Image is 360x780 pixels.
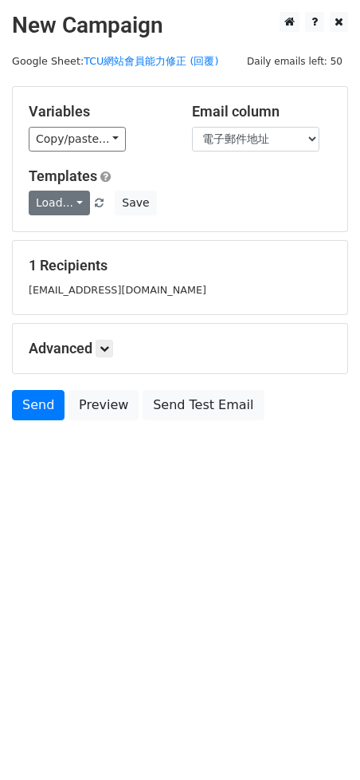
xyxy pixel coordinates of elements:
[280,703,360,780] div: 聊天小工具
[12,12,348,39] h2: New Campaign
[29,103,168,120] h5: Variables
[192,103,331,120] h5: Email column
[12,390,65,420] a: Send
[29,191,90,215] a: Load...
[29,257,331,274] h5: 1 Recipients
[84,55,218,67] a: TCU網站會員能力修正 (回覆)
[68,390,139,420] a: Preview
[29,127,126,152] a: Copy/paste...
[241,53,348,70] span: Daily emails left: 50
[12,55,218,67] small: Google Sheet:
[280,703,360,780] iframe: Chat Widget
[241,55,348,67] a: Daily emails left: 50
[29,284,206,296] small: [EMAIL_ADDRESS][DOMAIN_NAME]
[143,390,264,420] a: Send Test Email
[115,191,156,215] button: Save
[29,340,331,357] h5: Advanced
[29,167,97,184] a: Templates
